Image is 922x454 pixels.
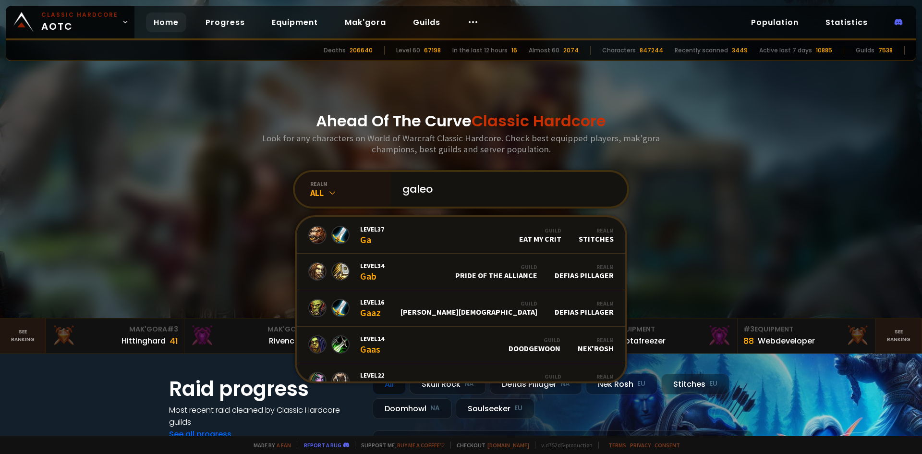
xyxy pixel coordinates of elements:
[637,379,645,389] small: EU
[297,290,625,327] a: Level16GaazGuild[PERSON_NAME][DEMOGRAPHIC_DATA]RealmDefias Pillager
[640,46,663,55] div: 847244
[400,300,537,307] div: Guild
[121,335,166,347] div: Hittinghard
[41,11,118,34] span: AOTC
[456,398,534,419] div: Soulseeker
[555,263,614,270] div: Realm
[519,227,561,234] div: Guild
[248,442,291,449] span: Made by
[738,319,876,353] a: #3Equipment88Webdeveloper
[816,46,832,55] div: 10885
[355,442,445,449] span: Support me,
[360,371,384,380] span: Level 22
[535,373,561,390] div: Druids
[563,46,579,55] div: 2074
[578,336,614,353] div: Nek'Rosh
[490,374,582,394] div: Defias Pillager
[535,373,561,380] div: Guild
[405,12,448,32] a: Guilds
[360,225,384,233] span: Level 37
[876,319,922,353] a: Seeranking
[310,187,391,198] div: All
[655,442,680,449] a: Consent
[360,334,384,343] span: Level 14
[586,374,657,394] div: Nek'Rosh
[579,227,614,244] div: Stitches
[46,319,184,353] a: Mak'Gora#3Hittinghard41
[818,12,875,32] a: Statistics
[743,334,754,347] div: 88
[184,319,323,353] a: Mak'Gora#2Rivench100
[602,46,636,55] div: Characters
[310,180,391,187] div: realm
[146,12,186,32] a: Home
[555,263,614,280] div: Defias Pillager
[297,217,625,254] a: Level37GaGuildEat My CritRealmStitches
[579,373,614,380] div: Realm
[578,336,614,344] div: Realm
[258,133,664,155] h3: Look for any characters on World of Warcraft Classic Hardcore. Check best equipped players, mak'g...
[360,261,384,282] div: Gab
[535,442,593,449] span: v. d752d5 - production
[675,46,728,55] div: Recently scanned
[269,335,299,347] div: Rivench
[297,327,625,363] a: Level14GaasGuildDoodgewoonRealmNek'Rosh
[169,429,231,440] a: See all progress
[878,46,893,55] div: 7538
[511,46,517,55] div: 16
[555,300,614,317] div: Defias Pillager
[430,404,440,413] small: NA
[360,298,384,319] div: Gaaz
[297,363,625,400] a: Level22GabaGuildDruidsRealmStitches
[397,172,616,207] input: Search a character...
[599,319,738,353] a: #2Equipment88Notafreezer
[190,324,316,334] div: Mak'Gora
[360,371,384,392] div: Gaba
[167,324,178,334] span: # 3
[509,336,560,344] div: Guild
[555,300,614,307] div: Realm
[169,404,361,428] h4: Most recent raid cleaned by Classic Hardcore guilds
[6,6,134,38] a: Classic HardcoreAOTC
[464,379,474,389] small: NA
[743,324,754,334] span: # 3
[397,442,445,449] a: Buy me a coffee
[709,379,717,389] small: EU
[277,442,291,449] a: a fan
[316,110,606,133] h1: Ahead Of The Curve
[198,12,253,32] a: Progress
[579,227,614,234] div: Realm
[400,300,537,317] div: [PERSON_NAME][DEMOGRAPHIC_DATA]
[743,12,806,32] a: Population
[514,404,522,413] small: EU
[455,263,537,280] div: Pride of the Alliance
[560,379,570,389] small: NA
[455,263,537,270] div: Guild
[759,46,812,55] div: Active last 7 days
[758,335,815,347] div: Webdeveloper
[304,442,341,449] a: Report a bug
[297,254,625,290] a: Level34GabGuildPride of the AllianceRealmDefias Pillager
[324,46,346,55] div: Deaths
[472,110,606,132] span: Classic Hardcore
[608,442,626,449] a: Terms
[856,46,874,55] div: Guilds
[170,334,178,347] div: 41
[396,46,420,55] div: Level 60
[337,12,394,32] a: Mak'gora
[630,442,651,449] a: Privacy
[450,442,529,449] span: Checkout
[41,11,118,19] small: Classic Hardcore
[410,374,486,394] div: Skull Rock
[360,298,384,307] span: Level 16
[487,442,529,449] a: [DOMAIN_NAME]
[52,324,178,334] div: Mak'Gora
[605,324,731,334] div: Equipment
[519,227,561,244] div: Eat My Crit
[360,225,384,245] div: Ga
[360,334,384,355] div: Gaas
[373,374,406,394] div: All
[452,46,508,55] div: In the last 12 hours
[529,46,559,55] div: Almost 60
[350,46,373,55] div: 206640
